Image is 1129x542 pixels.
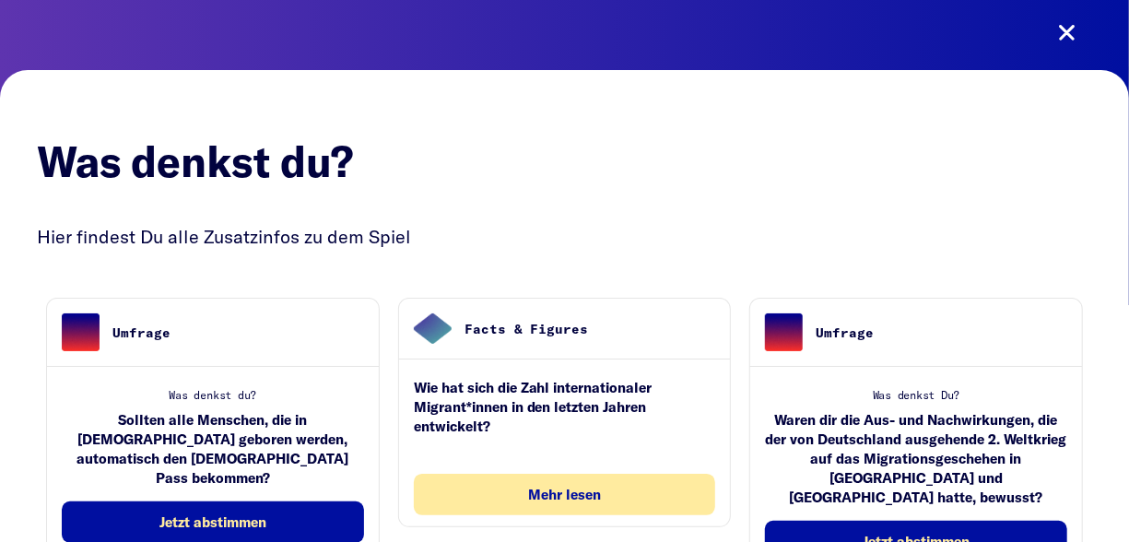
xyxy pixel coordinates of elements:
[765,410,1067,521] div: Waren dir die Aus- und Nachwirkungen, die der von Deutschland ausgehende 2. Weltkrieg auf das Mig...
[803,323,1067,342] div: Umfrage
[414,474,716,515] button: Mehr lesen
[765,313,803,351] img: umfrage.png
[100,323,364,342] div: Umfrage
[528,487,601,502] span: Mehr lesen
[414,378,716,450] div: Wie hat sich die Zahl internationaler Migrant*innen in den letzten Jahren entwickelt?
[452,319,716,338] div: Facts & Figures
[37,222,1092,289] div: Hier findest Du alle Zusatzinfos zu dem Spiel
[37,135,1092,222] h2: Was denkst du?
[62,410,364,501] div: Sollten alle Menschen, die in [DEMOGRAPHIC_DATA] geboren werden, automatisch den [DEMOGRAPHIC_DAT...
[62,385,364,410] div: Was denkst du?
[765,385,1067,410] div: Was denkst Du?
[414,313,452,344] img: facts.png
[159,514,266,530] span: Jetzt abstimmen
[62,313,100,351] img: umfrage.png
